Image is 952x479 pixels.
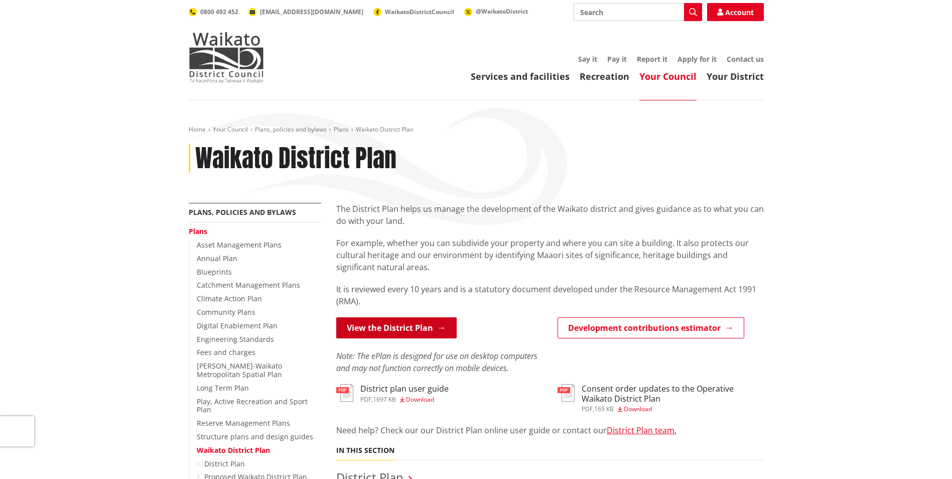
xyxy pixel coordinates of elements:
a: Your District [707,70,764,82]
span: 1697 KB [373,395,396,404]
a: Plans, policies and bylaws [189,207,296,217]
p: The District Plan helps us manage the development of the Waikato district and gives guidance as t... [336,203,764,227]
p: For example, whether you can subdivide your property and where you can site a building. It also p... [336,237,764,273]
a: Plans [334,125,349,134]
span: 165 KB [594,405,614,413]
span: pdf [360,395,371,404]
nav: breadcrumb [189,126,764,134]
a: Account [707,3,764,21]
p: Need help? Check our our District Plan online user guide or contact our [336,424,764,436]
a: Contact us [727,54,764,64]
a: 0800 492 452 [189,8,238,16]
a: Pay it [607,54,627,64]
em: Note: The ePlan is designed for use on desktop computers and may not function correctly on mobile... [336,350,537,374]
a: Catchment Management Plans [197,280,300,290]
a: Blueprints [197,267,232,277]
a: Services and facilities [471,70,570,82]
a: Say it [578,54,597,64]
a: Community Plans [197,307,255,317]
input: Search input [574,3,702,21]
a: Plans [189,226,207,236]
iframe: Messenger Launcher [906,437,942,473]
a: Asset Management Plans [197,240,282,250]
a: Annual Plan [197,254,237,263]
a: Apply for it [677,54,717,64]
a: WaikatoDistrictCouncil [373,8,454,16]
a: Development contributions estimator [558,317,744,338]
span: @WaikatoDistrict [476,7,528,16]
a: View the District Plan [336,317,457,338]
h5: In this section [336,446,394,455]
a: [EMAIL_ADDRESS][DOMAIN_NAME] [248,8,363,16]
a: Reserve Management Plans [197,418,290,428]
a: Digital Enablement Plan [197,321,278,330]
a: Structure plans and design guides [197,432,313,441]
div: , [582,406,764,412]
span: WaikatoDistrictCouncil [385,8,454,16]
span: pdf [582,405,593,413]
a: Climate Action Plan [197,294,262,303]
a: District plan user guide pdf,1697 KB Download [336,384,449,402]
a: Engineering Standards [197,334,274,344]
a: Consent order updates to the Operative Waikato District Plan pdf,165 KB Download [558,384,764,412]
a: Your Council [639,70,697,82]
a: Recreation [580,70,629,82]
span: Waikato District Plan [356,125,414,134]
a: Fees and charges [197,347,255,357]
div: , [360,397,449,403]
a: @WaikatoDistrict [464,7,528,16]
h1: Waikato District Plan [195,144,396,173]
span: Download [624,405,652,413]
p: It is reviewed every 10 years and is a statutory document developed under the Resource Management... [336,283,764,307]
img: Waikato District Council - Te Kaunihera aa Takiwaa o Waikato [189,32,264,82]
span: [EMAIL_ADDRESS][DOMAIN_NAME] [260,8,363,16]
h3: District plan user guide [360,384,449,394]
a: District Plan team. [607,425,676,436]
a: District Plan [204,459,245,468]
h3: Consent order updates to the Operative Waikato District Plan [582,384,764,403]
a: [PERSON_NAME]-Waikato Metropolitan Spatial Plan [197,361,282,379]
a: Long Term Plan [197,383,249,393]
span: 0800 492 452 [200,8,238,16]
img: document-pdf.svg [558,384,575,402]
a: Home [189,125,206,134]
a: Play, Active Recreation and Sport Plan [197,397,308,415]
a: Plans, policies and bylaws [255,125,327,134]
span: Download [406,395,434,404]
a: Your Council [213,125,248,134]
a: Report it [637,54,667,64]
a: Waikato District Plan [197,445,270,455]
img: document-pdf.svg [336,384,353,402]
